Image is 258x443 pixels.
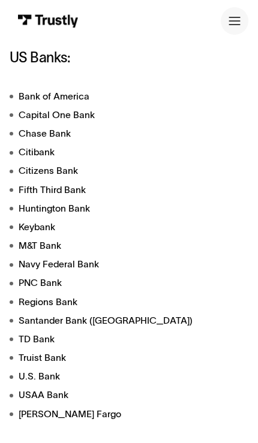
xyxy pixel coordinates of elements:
li: Navy Federal Bank [10,257,249,271]
li: Santander Bank ([GEOGRAPHIC_DATA]) [10,314,249,327]
li: Fifth Third Bank [10,183,249,197]
img: Trustly Logo [17,14,78,27]
li: USAA Bank [10,388,249,402]
li: Regions Bank [10,295,249,309]
li: M&T Bank [10,239,249,252]
li: Chase Bank [10,126,249,140]
li: Bank of America [10,89,249,103]
li: [PERSON_NAME] Fargo [10,407,249,421]
li: Huntington Bank [10,201,249,215]
li: Keybank [10,220,249,234]
li: U.S. Bank [10,369,249,383]
li: TD Bank [10,332,249,346]
h3: US Banks: [10,50,249,66]
li: Citizens Bank [10,164,249,177]
li: Capital One Bank [10,108,249,122]
li: Truist Bank [10,351,249,364]
li: Citibank [10,145,249,159]
li: PNC Bank [10,276,249,290]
